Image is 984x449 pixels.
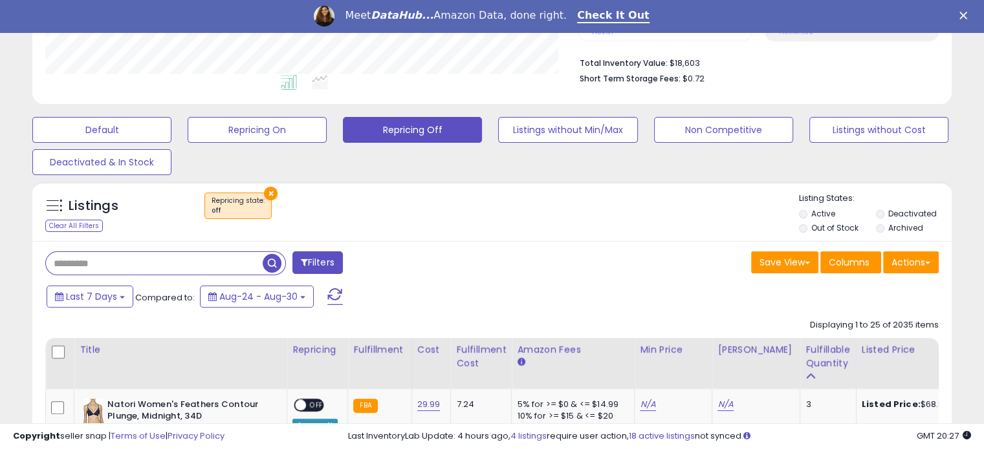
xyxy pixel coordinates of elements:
button: Listings without Cost [809,117,948,143]
div: 5% for >= $0 & <= $14.99 [517,399,624,410]
button: × [264,187,278,200]
button: Deactivated & In Stock [32,149,171,175]
div: Meet Amazon Data, done right. [345,9,567,22]
p: Listing States: [799,193,952,205]
b: Total Inventory Value: [580,57,668,68]
button: Save View [751,251,818,273]
button: Default [32,117,171,143]
img: 41rnM68KuUL._SL40_.jpg [83,399,104,424]
a: 4 listings [510,430,547,442]
a: 18 active listings [629,430,695,442]
button: Actions [883,251,939,273]
div: Amazon Fees [517,343,629,357]
b: Natori Women's Feathers Contour Plunge, Midnight, 34D [107,399,265,426]
label: Archived [888,222,923,233]
div: Clear All Filters [45,220,103,232]
a: Check It Out [577,9,650,23]
h5: Listings [69,197,118,215]
span: 2025-09-7 20:27 GMT [917,430,971,442]
i: DataHub... [371,9,433,21]
span: Columns [829,256,869,269]
div: Repricing [292,343,342,357]
span: Aug-24 - Aug-30 [219,290,298,303]
span: Compared to: [135,291,195,304]
div: Fulfillment [353,343,406,357]
span: OFF [306,399,327,410]
div: Last InventoryLab Update: 4 hours ago, require user action, not synced. [348,430,971,443]
b: Short Term Storage Fees: [580,73,681,84]
div: off [212,206,265,215]
div: 10% for >= $15 & <= $20 [517,410,624,422]
button: Repricing On [188,117,327,143]
div: 7.24 [456,399,501,410]
small: Prev: 97 [592,28,614,36]
button: Columns [820,251,881,273]
button: Last 7 Days [47,286,133,308]
div: 3 [805,399,846,410]
div: $68.88 [862,399,969,410]
div: seller snap | | [13,430,224,443]
small: FBA [353,399,377,413]
button: Listings without Min/Max [498,117,637,143]
div: [PERSON_NAME] [717,343,794,357]
button: Non Competitive [654,117,793,143]
div: Close [959,12,972,19]
strong: Copyright [13,430,60,442]
div: Listed Price [862,343,974,357]
div: Cost [417,343,446,357]
span: Last 7 Days [66,290,117,303]
button: Filters [292,251,343,274]
div: Title [80,343,281,357]
span: Repricing state : [212,196,265,215]
li: $18,603 [580,54,929,70]
a: N/A [717,398,733,411]
div: Min Price [640,343,706,357]
div: Fulfillment Cost [456,343,506,370]
button: Aug-24 - Aug-30 [200,286,314,308]
button: Repricing Off [343,117,482,143]
div: Fulfillable Quantity [805,343,850,370]
a: Privacy Policy [168,430,224,442]
small: Amazon Fees. [517,357,525,368]
b: Listed Price: [862,398,921,410]
div: Displaying 1 to 25 of 2035 items [810,319,939,331]
img: Profile image for Georgie [314,6,334,26]
label: Out of Stock [811,222,858,233]
span: $0.72 [683,72,705,85]
a: 29.99 [417,398,441,411]
a: Terms of Use [111,430,166,442]
a: N/A [640,398,655,411]
label: Active [811,208,835,219]
label: Deactivated [888,208,936,219]
small: Prev: 41.93% [779,28,813,36]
